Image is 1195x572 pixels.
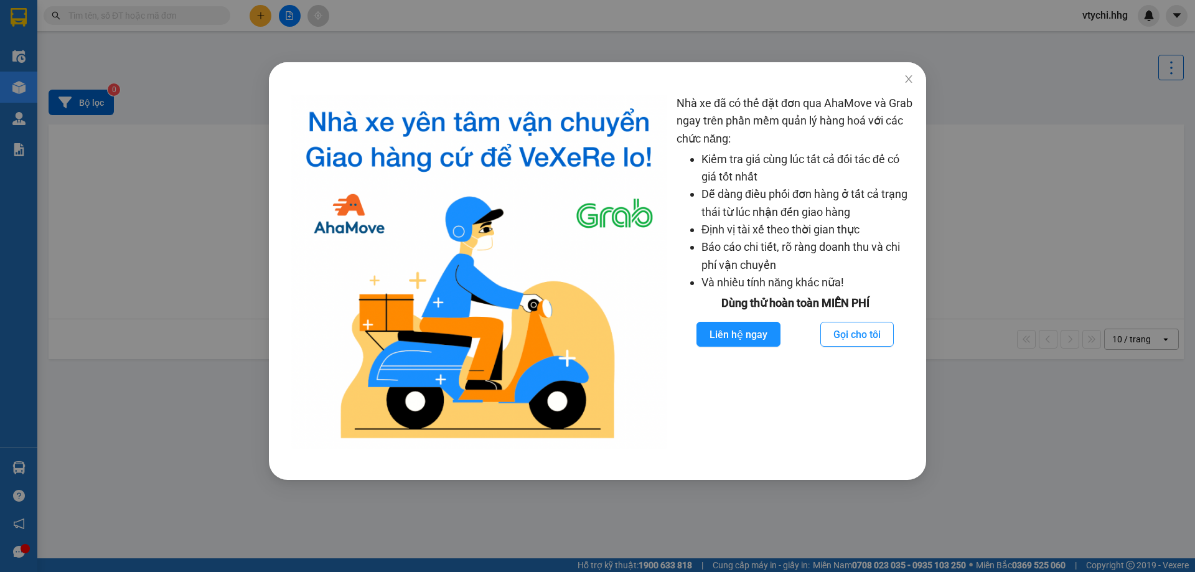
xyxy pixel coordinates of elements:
li: Báo cáo chi tiết, rõ ràng doanh thu và chi phí vận chuyển [701,238,914,274]
span: Liên hệ ngay [710,327,767,342]
li: Định vị tài xế theo thời gian thực [701,221,914,238]
button: Close [891,62,926,97]
li: Và nhiều tính năng khác nữa! [701,274,914,291]
span: close [904,74,914,84]
div: Nhà xe đã có thể đặt đơn qua AhaMove và Grab ngay trên phần mềm quản lý hàng hoá với các chức năng: [677,95,914,449]
div: Dùng thử hoàn toàn MIỄN PHÍ [677,294,914,312]
li: Kiểm tra giá cùng lúc tất cả đối tác để có giá tốt nhất [701,151,914,186]
span: Gọi cho tôi [833,327,881,342]
img: logo [291,95,667,449]
button: Liên hệ ngay [696,322,780,347]
button: Gọi cho tôi [820,322,894,347]
li: Dễ dàng điều phối đơn hàng ở tất cả trạng thái từ lúc nhận đến giao hàng [701,185,914,221]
